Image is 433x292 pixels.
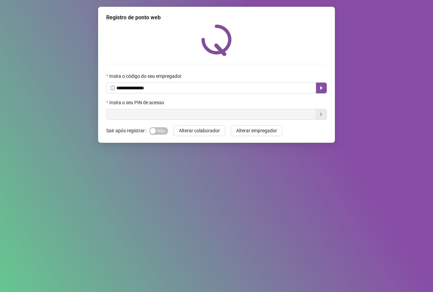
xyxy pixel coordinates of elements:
[179,127,220,134] span: Alterar colaborador
[110,86,115,90] span: info-circle
[231,125,282,136] button: Alterar empregador
[174,125,225,136] button: Alterar colaborador
[106,125,149,136] label: Sair após registrar
[236,127,277,134] span: Alterar empregador
[106,99,168,106] label: Insira o seu PIN de acesso
[201,24,232,56] img: QRPoint
[106,14,327,22] div: Registro de ponto web
[106,72,186,80] label: Insira o código do seu empregador
[319,85,324,91] span: caret-right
